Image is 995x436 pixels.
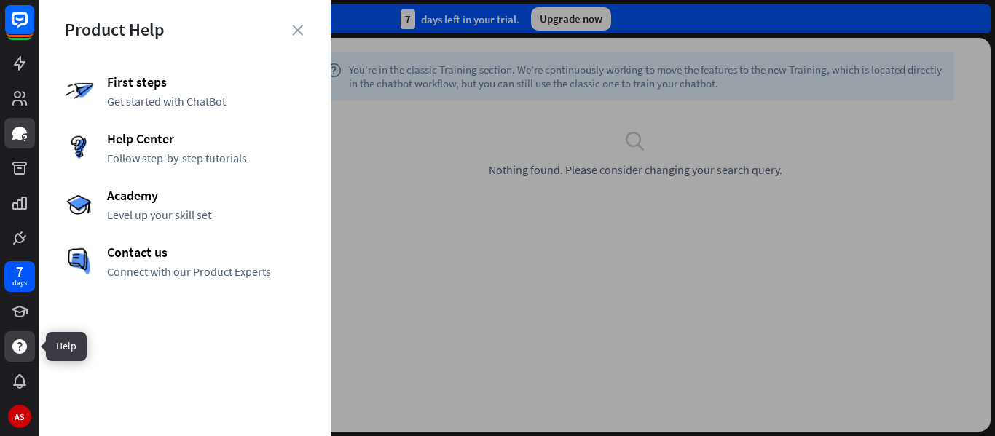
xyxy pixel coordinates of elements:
span: Follow step-by-step tutorials [107,151,305,165]
a: 7 days [4,261,35,292]
div: Product Help [65,18,305,41]
button: Open LiveChat chat widget [12,6,55,49]
span: Academy [107,187,305,204]
div: days [12,278,27,288]
i: close [292,25,303,36]
span: Contact us [107,244,305,261]
span: Level up your skill set [107,207,305,222]
div: AS [8,405,31,428]
div: 7 [16,265,23,278]
span: Get started with ChatBot [107,94,305,108]
span: First steps [107,74,305,90]
span: Help Center [107,130,305,147]
span: Connect with our Product Experts [107,264,305,279]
